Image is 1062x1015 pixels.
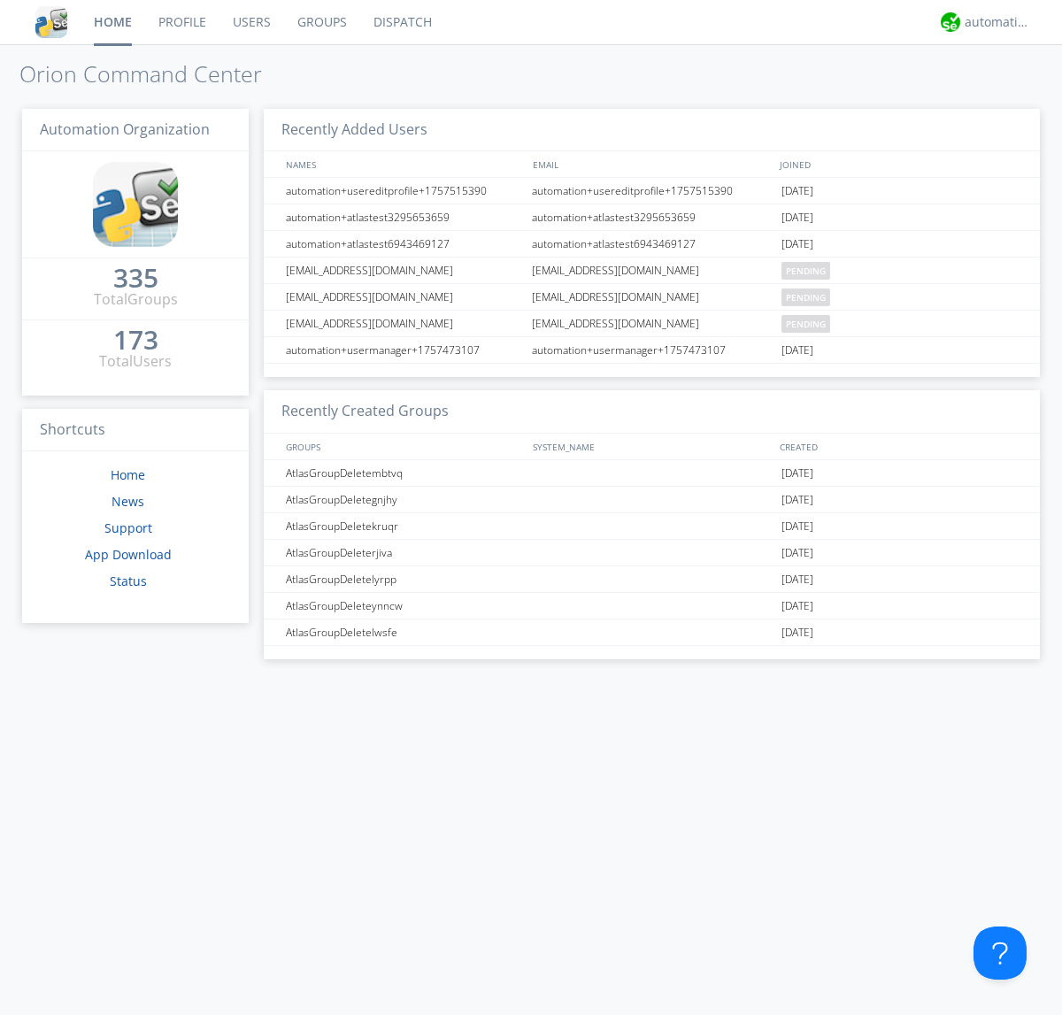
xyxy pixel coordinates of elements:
[781,204,813,231] span: [DATE]
[527,204,777,230] div: automation+atlastest3295653659
[281,337,527,363] div: automation+usermanager+1757473107
[104,519,152,536] a: Support
[113,269,158,289] a: 335
[281,619,527,645] div: AtlasGroupDeletelwsfe
[111,466,145,483] a: Home
[113,269,158,287] div: 335
[264,337,1040,364] a: automation+usermanager+1757473107automation+usermanager+1757473107[DATE]
[99,351,172,372] div: Total Users
[528,434,775,459] div: SYSTEM_NAME
[264,390,1040,434] h3: Recently Created Groups
[110,573,147,589] a: Status
[264,460,1040,487] a: AtlasGroupDeletembtvq[DATE]
[527,337,777,363] div: automation+usermanager+1757473107
[281,258,527,283] div: [EMAIL_ADDRESS][DOMAIN_NAME]
[93,162,178,247] img: cddb5a64eb264b2086981ab96f4c1ba7
[527,311,777,336] div: [EMAIL_ADDRESS][DOMAIN_NAME]
[281,487,527,512] div: AtlasGroupDeletegnjhy
[781,513,813,540] span: [DATE]
[281,513,527,539] div: AtlasGroupDeletekruqr
[527,284,777,310] div: [EMAIL_ADDRESS][DOMAIN_NAME]
[781,487,813,513] span: [DATE]
[781,337,813,364] span: [DATE]
[281,311,527,336] div: [EMAIL_ADDRESS][DOMAIN_NAME]
[781,460,813,487] span: [DATE]
[781,566,813,593] span: [DATE]
[281,540,527,565] div: AtlasGroupDeleterjiva
[264,258,1040,284] a: [EMAIL_ADDRESS][DOMAIN_NAME][EMAIL_ADDRESS][DOMAIN_NAME]pending
[22,409,249,452] h3: Shortcuts
[781,178,813,204] span: [DATE]
[264,311,1040,337] a: [EMAIL_ADDRESS][DOMAIN_NAME][EMAIL_ADDRESS][DOMAIN_NAME]pending
[781,315,830,333] span: pending
[113,331,158,349] div: 173
[775,434,1023,459] div: CREATED
[94,289,178,310] div: Total Groups
[527,178,777,204] div: automation+usereditprofile+1757515390
[113,331,158,351] a: 173
[264,178,1040,204] a: automation+usereditprofile+1757515390automation+usereditprofile+1757515390[DATE]
[781,262,830,280] span: pending
[281,284,527,310] div: [EMAIL_ADDRESS][DOMAIN_NAME]
[264,540,1040,566] a: AtlasGroupDeleterjiva[DATE]
[264,619,1040,646] a: AtlasGroupDeletelwsfe[DATE]
[264,487,1040,513] a: AtlasGroupDeletegnjhy[DATE]
[941,12,960,32] img: d2d01cd9b4174d08988066c6d424eccd
[112,493,144,510] a: News
[264,513,1040,540] a: AtlasGroupDeletekruqr[DATE]
[281,151,524,177] div: NAMES
[781,231,813,258] span: [DATE]
[264,566,1040,593] a: AtlasGroupDeletelyrpp[DATE]
[527,231,777,257] div: automation+atlastest6943469127
[781,593,813,619] span: [DATE]
[781,540,813,566] span: [DATE]
[264,593,1040,619] a: AtlasGroupDeleteynncw[DATE]
[775,151,1023,177] div: JOINED
[264,284,1040,311] a: [EMAIL_ADDRESS][DOMAIN_NAME][EMAIL_ADDRESS][DOMAIN_NAME]pending
[528,151,775,177] div: EMAIL
[281,460,527,486] div: AtlasGroupDeletembtvq
[781,619,813,646] span: [DATE]
[35,6,67,38] img: cddb5a64eb264b2086981ab96f4c1ba7
[264,231,1040,258] a: automation+atlastest6943469127automation+atlastest6943469127[DATE]
[264,109,1040,152] h3: Recently Added Users
[281,434,524,459] div: GROUPS
[965,13,1031,31] div: automation+atlas
[781,288,830,306] span: pending
[527,258,777,283] div: [EMAIL_ADDRESS][DOMAIN_NAME]
[85,546,172,563] a: App Download
[973,927,1027,980] iframe: Toggle Customer Support
[281,231,527,257] div: automation+atlastest6943469127
[40,119,210,139] span: Automation Organization
[281,178,527,204] div: automation+usereditprofile+1757515390
[281,593,527,619] div: AtlasGroupDeleteynncw
[281,204,527,230] div: automation+atlastest3295653659
[281,566,527,592] div: AtlasGroupDeletelyrpp
[264,204,1040,231] a: automation+atlastest3295653659automation+atlastest3295653659[DATE]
